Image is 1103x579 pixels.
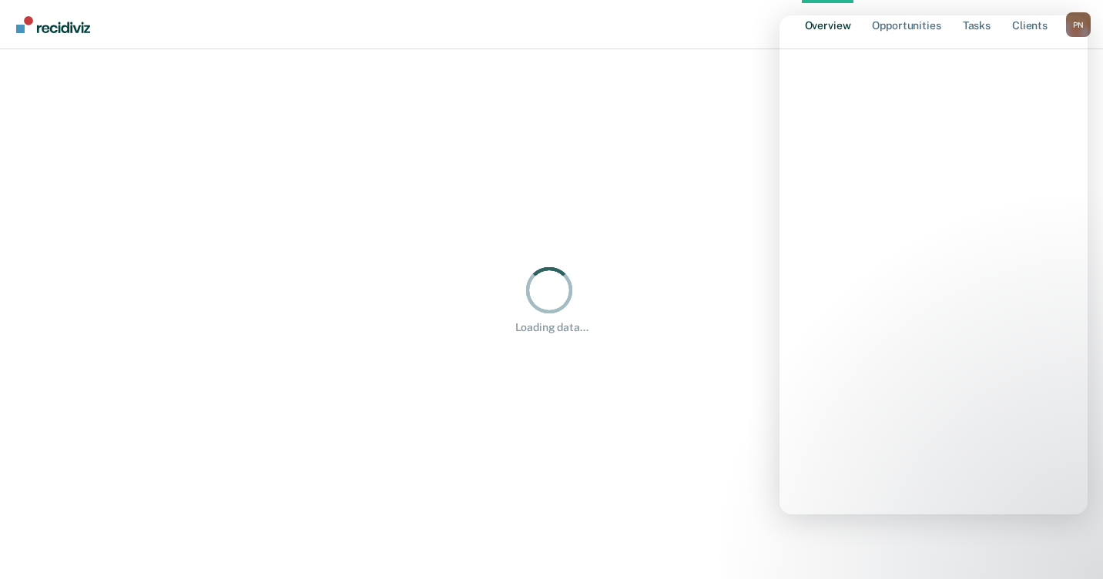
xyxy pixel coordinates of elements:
iframe: Intercom live chat [779,15,1088,514]
iframe: Intercom live chat [1051,527,1088,564]
img: Recidiviz [16,16,90,33]
div: P N [1066,12,1091,37]
button: Profile dropdown button [1066,12,1091,37]
div: Loading data... [515,321,588,334]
